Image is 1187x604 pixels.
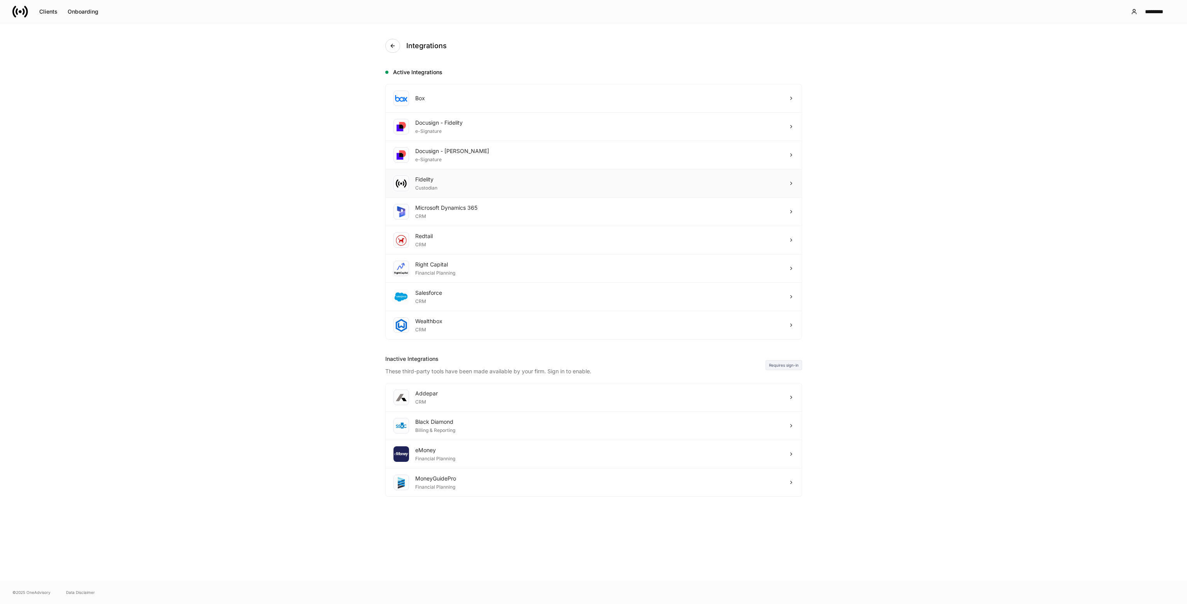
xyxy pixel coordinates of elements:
[415,261,455,268] div: Right Capital
[39,9,58,14] div: Clients
[415,482,456,490] div: Financial Planning
[415,155,489,163] div: e-Signature
[415,426,455,433] div: Billing & Reporting
[415,127,463,134] div: e-Signature
[415,119,463,127] div: Docusign - Fidelity
[415,147,489,155] div: Docusign - [PERSON_NAME]
[415,475,456,482] div: MoneyGuidePro
[415,240,433,248] div: CRM
[63,5,103,18] button: Onboarding
[415,94,425,102] div: Box
[415,176,437,183] div: Fidelity
[415,268,455,276] div: Financial Planning
[34,5,63,18] button: Clients
[766,360,802,370] div: Requires sign-in
[415,212,477,219] div: CRM
[415,397,438,405] div: CRM
[415,390,438,397] div: Addepar
[415,183,437,191] div: Custodian
[415,289,442,297] div: Salesforce
[385,355,766,363] div: Inactive Integrations
[415,446,455,454] div: eMoney
[415,232,433,240] div: Redtail
[66,589,95,595] a: Data Disclaimer
[406,41,447,50] h4: Integrations
[393,68,802,76] h5: Active Integrations
[395,205,407,218] img: sIOyOZvWb5kUEAwh5D03bPzsWHrUXBSdsWHDhg8Ma8+nBQBvlija69eFAv+snJUCyn8AqO+ElBnIpgMAAAAASUVORK5CYII=
[415,204,477,212] div: Microsoft Dynamics 365
[415,325,442,333] div: CRM
[395,95,407,102] img: oYqM9ojoZLfzCHUefNbBcWHcyDPbQKagtYciMC8pFl3iZXy3dU33Uwy+706y+0q2uJ1ghNQf2OIHrSh50tUd9HaB5oMc62p0G...
[12,589,51,595] span: © 2025 OneAdvisory
[415,297,442,305] div: CRM
[68,9,98,14] div: Onboarding
[385,363,766,375] div: These third-party tools have been made available by your firm. Sign in to enable.
[415,454,455,462] div: Financial Planning
[415,317,442,325] div: Wealthbox
[415,418,455,426] div: Black Diamond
